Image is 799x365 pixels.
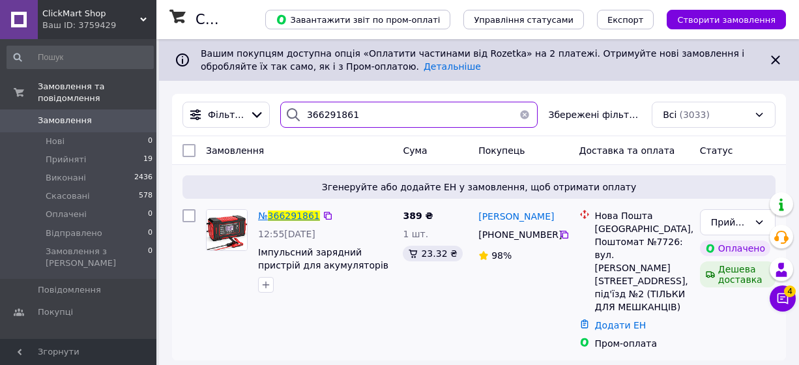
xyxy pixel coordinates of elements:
span: Збережені фільтри: [548,108,641,121]
h1: Список замовлень [196,12,328,27]
div: Дешева доставка [700,261,776,287]
a: №366291861 [258,211,320,221]
span: 98% [491,250,512,261]
span: ClickMart Shop [42,8,140,20]
span: 12:55[DATE] [258,229,315,239]
input: Пошук за номером замовлення, ПІБ покупця, номером телефону, Email, номером накладної [280,102,538,128]
span: 0 [148,227,153,239]
span: Доставка та оплата [579,145,675,156]
button: Завантажити звіт по пром-оплаті [265,10,450,29]
span: Завантажити звіт по пром-оплаті [276,14,440,25]
span: Cума [403,145,427,156]
span: Всі [663,108,676,121]
span: 1 шт. [403,229,428,239]
span: Нові [46,136,65,147]
span: 578 [139,190,153,202]
span: 4 [784,285,796,297]
span: Відправлено [46,227,102,239]
span: 389 ₴ [403,211,433,221]
button: Чат з покупцем4 [770,285,796,312]
span: № [258,211,268,221]
span: Вашим покупцям доступна опція «Оплатити частинами від Rozetka» на 2 платежі. Отримуйте нові замов... [201,48,744,72]
a: Створити замовлення [654,14,786,24]
div: Ваш ID: 3759429 [42,20,156,31]
input: Пошук [7,46,154,69]
span: Замовлення [38,115,92,126]
button: Очистить [512,102,538,128]
span: [PERSON_NAME] [478,211,554,222]
button: Управління статусами [463,10,584,29]
div: Прийнято [711,215,749,229]
span: Покупець [478,145,525,156]
span: Повідомлення [38,284,101,296]
div: 23.32 ₴ [403,246,462,261]
span: Згенеруйте або додайте ЕН у замовлення, щоб отримати оплату [188,181,770,194]
span: Скасовані [46,190,90,202]
a: Імпульсний зарядний пристрій для акумуляторів 12В 6А / Автомобільна зарядка для акумулятора [258,247,388,297]
span: Прийняті [46,154,86,166]
a: Додати ЕН [595,320,646,330]
div: [GEOGRAPHIC_DATA], Поштомат №7726: вул. [PERSON_NAME][STREET_ADDRESS], під'їзд №2 (ТІЛЬКИ ДЛЯ МЕШ... [595,222,690,314]
button: Експорт [597,10,654,29]
div: Нова Пошта [595,209,690,222]
div: Оплачено [700,241,770,256]
span: Створити замовлення [677,15,776,25]
a: [PERSON_NAME] [478,210,554,223]
span: Експорт [607,15,644,25]
button: Створити замовлення [667,10,786,29]
span: Покупці [38,306,73,318]
span: Статус [700,145,733,156]
img: Фото товару [207,210,247,250]
span: Замовлення з [PERSON_NAME] [46,246,148,269]
div: Пром-оплата [595,337,690,350]
a: Фото товару [206,209,248,251]
span: 366291861 [268,211,320,221]
span: Замовлення [206,145,264,156]
span: Виконані [46,172,86,184]
span: 0 [148,246,153,269]
span: Управління статусами [474,15,574,25]
span: 2436 [134,172,153,184]
span: 0 [148,136,153,147]
span: Замовлення та повідомлення [38,81,156,104]
span: 19 [143,154,153,166]
span: Оплачені [46,209,87,220]
span: Фільтри [208,108,244,121]
span: (3033) [679,109,710,120]
div: [PHONE_NUMBER] [476,226,559,244]
span: 0 [148,209,153,220]
a: Детальніше [424,61,481,72]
